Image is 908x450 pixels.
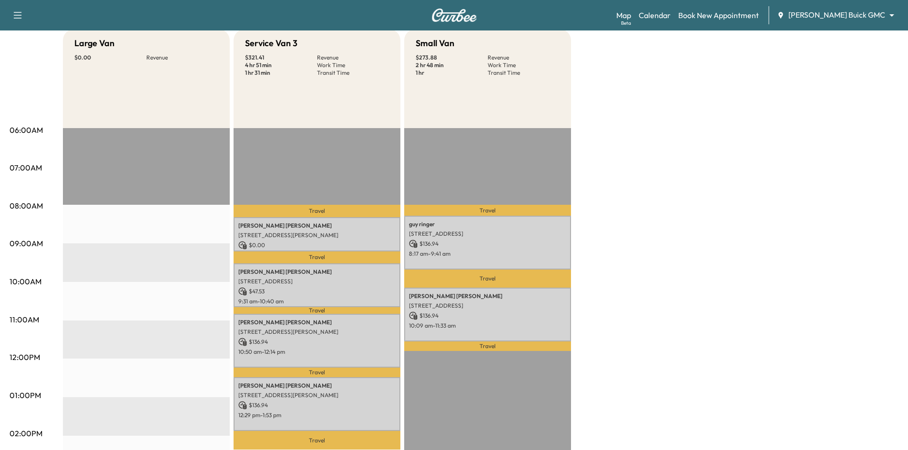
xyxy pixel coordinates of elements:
[317,69,389,77] p: Transit Time
[238,411,396,419] p: 12:29 pm - 1:53 pm
[488,61,560,69] p: Work Time
[238,319,396,326] p: [PERSON_NAME] [PERSON_NAME]
[10,200,43,211] p: 08:00AM
[10,162,42,173] p: 07:00AM
[238,287,396,296] p: $ 47.53
[10,390,41,401] p: 01:00PM
[10,276,41,287] p: 10:00AM
[234,307,400,313] p: Travel
[317,61,389,69] p: Work Time
[404,270,571,288] p: Travel
[409,302,566,310] p: [STREET_ADDRESS]
[488,54,560,61] p: Revenue
[234,431,400,450] p: Travel
[238,278,396,285] p: [STREET_ADDRESS]
[245,69,317,77] p: 1 hr 31 min
[404,341,571,351] p: Travel
[616,10,631,21] a: MapBeta
[238,391,396,399] p: [STREET_ADDRESS][PERSON_NAME]
[409,250,566,258] p: 8:17 am - 9:41 am
[146,54,218,61] p: Revenue
[238,231,396,239] p: [STREET_ADDRESS][PERSON_NAME]
[10,314,39,325] p: 11:00AM
[238,338,396,346] p: $ 136.94
[238,401,396,410] p: $ 136.94
[409,240,566,248] p: $ 136.94
[238,222,396,230] p: [PERSON_NAME] [PERSON_NAME]
[74,37,114,50] h5: Large Van
[10,124,43,136] p: 06:00AM
[409,230,566,238] p: [STREET_ADDRESS]
[639,10,671,21] a: Calendar
[416,54,488,61] p: $ 273.88
[245,61,317,69] p: 4 hr 51 min
[409,220,566,228] p: guy ringer
[404,205,571,216] p: Travel
[678,10,759,21] a: Book New Appointment
[416,69,488,77] p: 1 hr
[488,69,560,77] p: Transit Time
[238,348,396,356] p: 10:50 am - 12:14 pm
[409,311,566,320] p: $ 136.94
[245,54,317,61] p: $ 321.41
[234,205,400,217] p: Travel
[10,351,40,363] p: 12:00PM
[245,37,297,50] h5: Service Van 3
[234,251,400,263] p: Travel
[621,20,631,27] div: Beta
[409,322,566,330] p: 10:09 am - 11:33 am
[10,428,42,439] p: 02:00PM
[10,238,43,249] p: 09:00AM
[416,61,488,69] p: 2 hr 48 min
[238,298,396,305] p: 9:31 am - 10:40 am
[788,10,885,20] span: [PERSON_NAME] Buick GMC
[409,292,566,300] p: [PERSON_NAME] [PERSON_NAME]
[238,382,396,390] p: [PERSON_NAME] [PERSON_NAME]
[238,241,396,250] p: $ 0.00
[238,328,396,336] p: [STREET_ADDRESS][PERSON_NAME]
[238,268,396,276] p: [PERSON_NAME] [PERSON_NAME]
[416,37,454,50] h5: Small Van
[74,54,146,61] p: $ 0.00
[431,9,477,22] img: Curbee Logo
[234,368,400,377] p: Travel
[317,54,389,61] p: Revenue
